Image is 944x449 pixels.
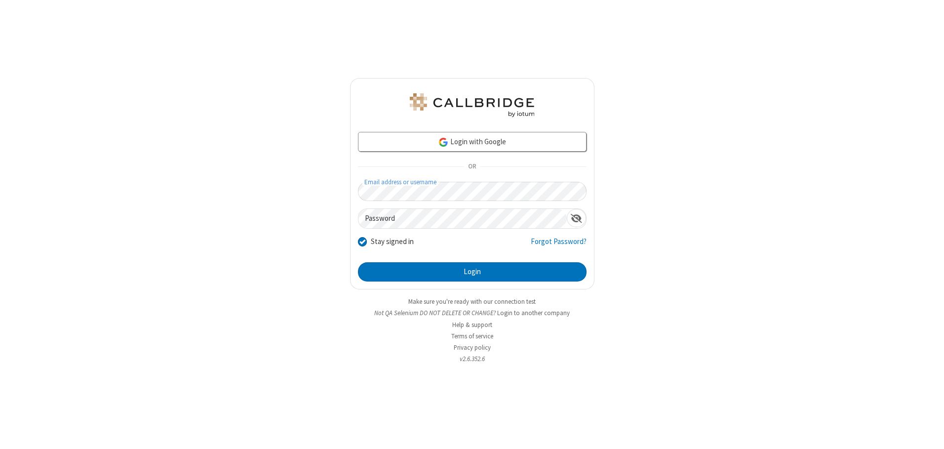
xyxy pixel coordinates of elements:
input: Email address or username [358,182,587,201]
a: Forgot Password? [531,236,587,255]
input: Password [358,209,567,228]
label: Stay signed in [371,236,414,247]
li: v2.6.352.6 [350,354,594,364]
img: google-icon.png [438,137,449,148]
img: QA Selenium DO NOT DELETE OR CHANGE [408,93,536,117]
a: Make sure you're ready with our connection test [408,297,536,306]
span: OR [464,160,480,174]
li: Not QA Selenium DO NOT DELETE OR CHANGE? [350,308,594,318]
a: Help & support [452,321,492,329]
div: Show password [567,209,586,227]
a: Privacy policy [454,343,491,352]
button: Login to another company [497,308,570,318]
button: Login [358,262,587,282]
a: Terms of service [451,332,493,340]
a: Login with Google [358,132,587,152]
